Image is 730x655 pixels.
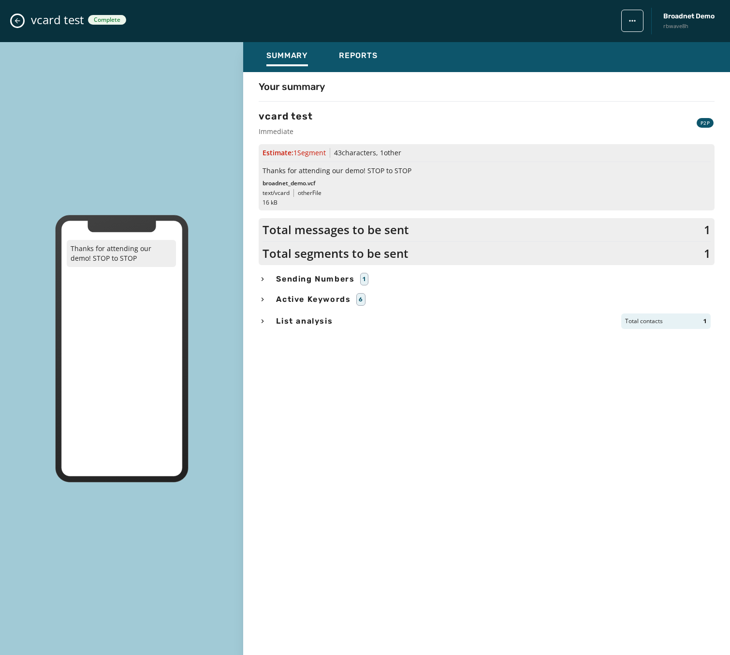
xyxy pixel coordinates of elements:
span: 1 [704,222,711,238]
div: P2P [697,118,714,128]
span: Broadnet Demo [663,12,715,21]
span: 1 Segment [293,148,326,157]
h3: vcard test [259,109,313,123]
span: Immediate [259,127,313,136]
p: Thanks for attending our demo! STOP to STOP [67,240,176,267]
span: Total segments to be sent [263,246,409,261]
span: text/vcard [263,189,290,197]
span: other File [298,189,321,197]
h4: Your summary [259,80,325,93]
span: 43 characters [334,148,376,157]
button: List analysisTotal contacts1 [259,313,715,329]
span: Sending Numbers [274,273,356,285]
button: Active Keywords6 [259,293,715,306]
span: , 1 other [376,148,401,157]
div: 6 [356,293,365,306]
p: broadnet_demo.vcf [263,179,711,187]
span: 1 [703,317,707,325]
span: Summary [266,51,308,60]
span: Total messages to be sent [263,222,409,238]
button: Sending Numbers1 [259,273,715,285]
span: vcard test [31,12,84,28]
span: Reports [339,51,378,60]
span: List analysis [274,315,335,327]
span: 1 [704,246,711,261]
div: 1 [360,273,368,285]
button: broadcast action menu [621,10,643,32]
span: Estimate: [263,148,326,158]
span: Complete [94,16,120,24]
span: Thanks for attending our demo! STOP to STOP [263,166,711,176]
span: Total contacts [625,317,663,325]
p: 16 kB [263,199,711,207]
button: Summary [259,46,316,68]
button: Reports [331,46,385,68]
span: rbwave8h [663,22,715,30]
span: Active Keywords [274,294,352,305]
